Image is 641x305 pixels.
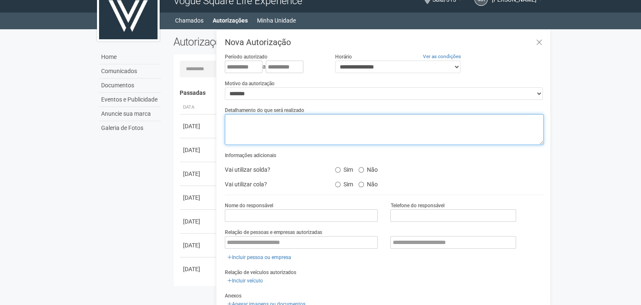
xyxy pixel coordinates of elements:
input: Sim [335,182,341,187]
h3: Nova Autorização [225,38,544,46]
label: Telefone do responsável [390,202,444,209]
label: Nome do responsável [225,202,273,209]
h2: Autorizações [173,36,352,48]
input: Não [359,182,364,187]
a: Ver as condições [423,53,461,59]
a: Eventos e Publicidade [99,93,161,107]
a: Anuncie sua marca [99,107,161,121]
label: Relação de veículos autorizados [225,269,296,276]
label: Relação de pessoas e empresas autorizadas [225,229,322,236]
label: Não [359,163,378,173]
div: [DATE] [183,193,214,202]
label: Motivo da autorização [225,80,275,87]
label: Detalhamento do que será realizado [225,107,304,114]
label: Sim [335,178,353,188]
label: Não [359,178,378,188]
label: Informações adicionais [225,152,276,159]
a: Chamados [175,15,203,26]
div: [DATE] [183,265,214,273]
div: [DATE] [183,241,214,249]
a: Galeria de Fotos [99,121,161,135]
div: [DATE] [183,122,214,130]
label: Anexos [225,292,242,300]
label: Horário [335,53,352,61]
input: Não [359,167,364,173]
a: Home [99,50,161,64]
a: Minha Unidade [257,15,296,26]
input: Sim [335,167,341,173]
label: Período autorizado [225,53,267,61]
div: [DATE] [183,217,214,226]
a: Documentos [99,79,161,93]
label: Sim [335,163,353,173]
h4: Passadas [180,90,538,96]
div: Vai utilizar solda? [219,163,329,176]
div: a [225,61,323,73]
a: Incluir veículo [225,276,265,285]
th: Data [180,101,217,114]
a: Autorizações [213,15,248,26]
div: [DATE] [183,170,214,178]
a: Comunicados [99,64,161,79]
div: [DATE] [183,146,214,154]
a: Incluir pessoa ou empresa [225,253,294,262]
div: Vai utilizar cola? [219,178,329,191]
